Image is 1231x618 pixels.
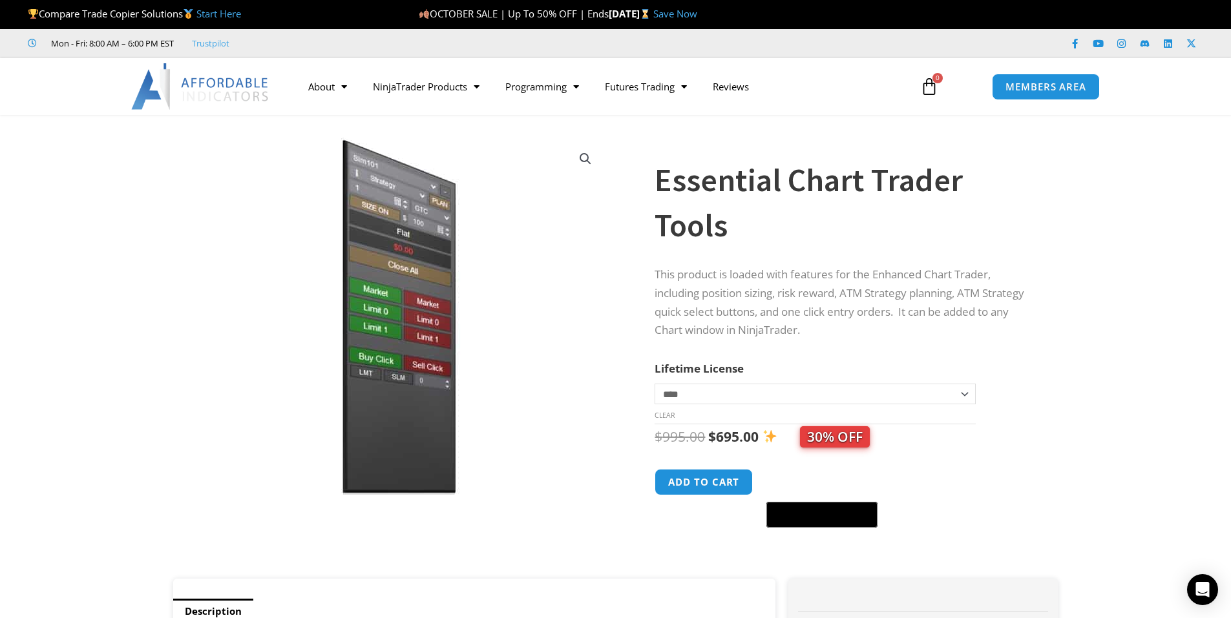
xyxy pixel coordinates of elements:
a: Clear options [655,411,675,420]
button: Add to cart [655,469,753,495]
a: Start Here [196,7,241,20]
iframe: Secure express checkout frame [764,467,880,498]
label: Lifetime License [655,361,744,376]
img: Essential Chart Trader Tools [191,138,607,495]
a: 0 [901,68,958,105]
a: View full-screen image gallery [574,147,597,170]
span: $ [708,427,716,446]
img: 🏆 [28,9,38,19]
img: ⌛ [640,9,650,19]
strong: [DATE] [609,7,653,20]
h1: Essential Chart Trader Tools [655,158,1032,248]
iframe: PayPal Message 1 [655,535,1032,547]
bdi: 695.00 [708,427,759,446]
span: Mon - Fri: 8:00 AM – 6:00 PM EST [48,36,174,51]
a: NinjaTrader Products [360,72,492,101]
img: 🍂 [419,9,429,19]
span: $ [655,427,662,446]
span: OCTOBER SALE | Up To 50% OFF | Ends [419,7,609,20]
span: 30% OFF [800,426,870,448]
span: Compare Trade Copier Solutions [28,7,241,20]
a: Programming [492,72,592,101]
bdi: 995.00 [655,427,705,446]
img: ✨ [763,429,777,443]
span: 0 [932,73,943,83]
nav: Menu [295,72,905,101]
a: MEMBERS AREA [992,74,1100,100]
a: Reviews [700,72,762,101]
a: About [295,72,360,101]
a: Futures Trading [592,72,700,101]
p: This product is loaded with features for the Enhanced Chart Trader, including position sizing, ri... [655,265,1032,340]
a: Trustpilot [192,36,229,51]
button: Buy with GPay [766,502,878,528]
img: LogoAI | Affordable Indicators – NinjaTrader [131,63,270,110]
img: 🥇 [184,9,193,19]
a: Save Now [653,7,697,20]
div: Open Intercom Messenger [1187,574,1218,605]
span: MEMBERS AREA [1005,82,1086,92]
